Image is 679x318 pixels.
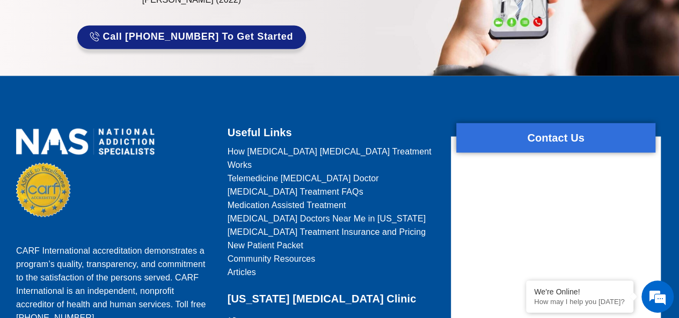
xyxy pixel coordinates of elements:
[176,5,202,31] div: Minimize live chat window
[228,123,438,142] h2: Useful Links
[228,238,438,252] a: New Patient Packet
[228,171,379,184] span: Telemedicine [MEDICAL_DATA] Doctor
[16,162,70,217] img: CARF Seal
[16,128,155,154] img: national addiction specialists online suboxone doctors clinic for opioid addiction treatment
[228,211,426,225] span: [MEDICAL_DATA] Doctors Near Me in [US_STATE]
[534,298,625,306] p: How may I help you today?
[72,56,196,70] div: Chat with us now
[228,184,438,198] a: [MEDICAL_DATA] Treatment FAQs
[228,225,438,238] a: [MEDICAL_DATA] Treatment Insurance and Pricing
[103,32,293,42] span: Call [PHONE_NUMBER] to Get Started
[12,55,28,71] div: Navigation go back
[228,184,363,198] span: [MEDICAL_DATA] Treatment FAQs
[228,238,303,252] span: New Patient Packet
[228,171,438,184] a: Telemedicine [MEDICAL_DATA] Doctor
[228,198,346,211] span: Medication Assisted Treatment
[62,92,148,201] span: We're online!
[228,289,438,308] h2: [US_STATE] [MEDICAL_DATA] Clinic
[228,211,438,225] a: [MEDICAL_DATA] Doctors Near Me in [US_STATE]
[456,128,655,147] h2: Contact Us
[228,252,438,265] a: Community Resources
[228,265,256,278] span: Articles
[5,208,205,245] textarea: Type your message and hit 'Enter'
[228,225,426,238] span: [MEDICAL_DATA] Treatment Insurance and Pricing
[228,198,438,211] a: Medication Assisted Treatment
[228,252,316,265] span: Community Resources
[228,144,438,171] a: How [MEDICAL_DATA] [MEDICAL_DATA] Treatment Works
[534,287,625,296] div: We're Online!
[228,265,438,278] a: Articles
[77,25,306,49] a: Call [PHONE_NUMBER] to Get Started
